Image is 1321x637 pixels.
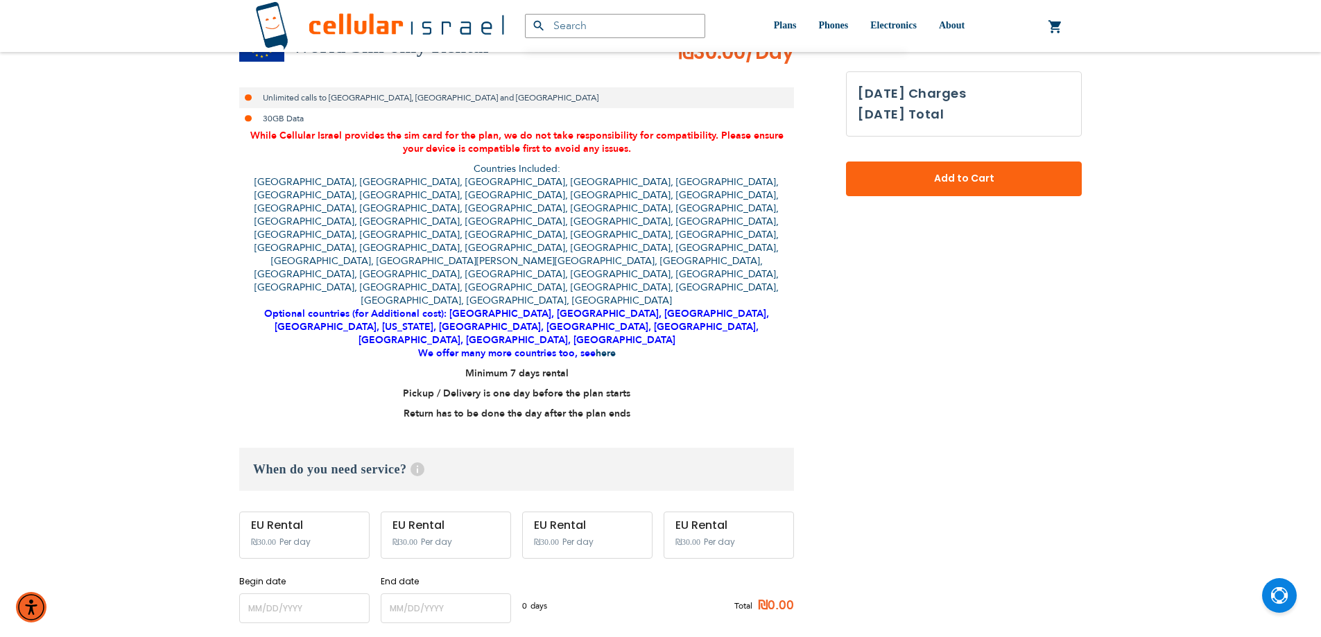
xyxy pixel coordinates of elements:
[239,87,794,108] li: Unlimited calls to [GEOGRAPHIC_DATA], [GEOGRAPHIC_DATA] and [GEOGRAPHIC_DATA]
[870,20,917,30] span: Electronics
[675,537,700,547] span: ₪30.00
[381,575,511,588] label: End date
[704,536,735,548] span: Per day
[675,519,782,532] div: EU Rental
[846,162,1082,196] button: Add to Cart
[465,367,569,380] strong: Minimum 7 days rental
[239,593,370,623] input: MM/DD/YYYY
[734,600,752,612] span: Total
[239,448,794,491] h3: When do you need service?
[16,592,46,622] div: Accessibility Menu
[421,536,452,548] span: Per day
[678,39,794,67] span: ₪30.00
[255,1,504,51] img: Cellular Israel Logo
[251,537,276,547] span: ₪30.00
[264,307,769,360] strong: Optional countries (for Additional cost): [GEOGRAPHIC_DATA], [GEOGRAPHIC_DATA], [GEOGRAPHIC_DATA]...
[404,407,630,420] strong: Return has to be done the day after the plan ends
[892,171,1036,186] span: Add to Cart
[522,600,530,612] span: 0
[381,593,511,623] input: MM/DD/YYYY
[279,536,311,548] span: Per day
[411,462,424,476] span: Help
[525,14,705,38] input: Search
[392,537,417,547] span: ₪30.00
[939,20,965,30] span: About
[403,387,630,400] strong: Pickup / Delivery is one day before the plan starts
[239,575,370,588] label: Begin date
[392,519,499,532] div: EU Rental
[562,536,594,548] span: Per day
[858,104,944,125] h3: [DATE] Total
[596,347,616,360] a: here
[239,162,794,360] p: Countries Included: [GEOGRAPHIC_DATA], [GEOGRAPHIC_DATA], [GEOGRAPHIC_DATA], [GEOGRAPHIC_DATA], [...
[534,519,641,532] div: EU Rental
[774,20,797,30] span: Plans
[251,519,358,532] div: EU Rental
[534,537,559,547] span: ₪30.00
[745,39,794,67] span: /Day
[250,129,784,155] span: While Cellular Israel provides the sim card for the plan, we do not take responsibility for compa...
[752,595,794,616] span: ₪0.00
[818,20,848,30] span: Phones
[858,83,1070,104] h3: [DATE] Charges
[239,108,794,129] li: 30GB Data
[530,600,547,612] span: days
